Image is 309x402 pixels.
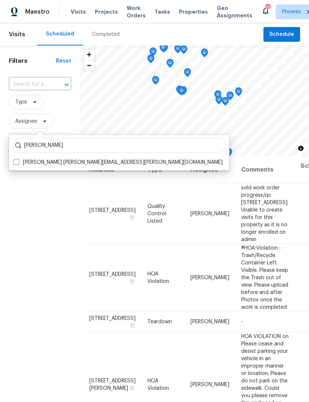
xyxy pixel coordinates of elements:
button: Zoom out [84,60,94,71]
span: [STREET_ADDRESS] [89,207,136,213]
span: Assignee [15,118,37,125]
div: Map marker [235,87,242,99]
div: Map marker [180,45,187,57]
span: Teardown [147,319,172,324]
span: Type [15,98,27,106]
span: Tasks [154,9,170,14]
span: [PERSON_NAME] [190,319,229,324]
div: Map marker [159,43,167,55]
button: Copy Address [129,322,136,329]
div: Map marker [178,87,185,98]
div: Map marker [201,48,208,60]
div: Map marker [166,59,174,70]
span: HOA Violation [147,378,169,391]
span: Toggle attribution [299,144,303,152]
button: Schedule [263,27,300,42]
span: Geo Assignments [217,4,252,19]
div: Map marker [214,90,222,102]
span: - [241,319,243,324]
div: Map marker [176,85,183,97]
span: [PERSON_NAME] [190,382,229,387]
div: Scheduled [46,30,74,38]
span: Visits [9,26,25,43]
button: Copy Address [129,214,136,220]
div: 22 [265,4,270,12]
h1: Filters [9,57,56,65]
span: [STREET_ADDRESS] [89,271,136,277]
button: Zoom in [84,49,94,60]
div: Map marker [180,86,187,98]
div: Map marker [222,97,229,108]
span: Visits [71,8,86,16]
div: Map marker [226,91,234,103]
div: Map marker [215,95,223,107]
div: Reset [56,57,71,65]
span: Schedule [269,30,294,39]
span: Work Orders [127,4,146,19]
span: Projects [95,8,118,16]
div: Completed [92,31,120,38]
span: Quality Control Listed [147,203,166,223]
input: Search for an address... [9,79,50,90]
span: [PERSON_NAME] [190,275,229,280]
span: Maestro [25,8,50,16]
div: Map marker [149,47,157,59]
button: Copy Address [129,278,136,284]
label: [PERSON_NAME] [PERSON_NAME][EMAIL_ADDRESS][PERSON_NAME][DOMAIN_NAME] [13,159,223,166]
div: Map marker [174,44,182,56]
span: Properties [179,8,208,16]
span: [STREET_ADDRESS] [89,316,136,321]
span: [STREET_ADDRESS][PERSON_NAME] [89,378,136,391]
div: Map marker [147,54,154,66]
button: Copy Address [129,384,136,391]
div: Map marker [152,76,159,87]
span: HOA Violation [147,271,169,284]
span: [PERSON_NAME] [190,211,229,216]
th: Comments [235,156,295,183]
span: sold work order progress/qc [STREET_ADDRESS]. Unable to create visits for this property as it is ... [241,185,289,242]
span: #HOA-Violation : Trash/Recycle Container Left Visible. Please keep the Trash out of view. Please ... [241,245,288,310]
button: Open [62,80,72,90]
button: Toggle attribution [296,144,305,153]
span: Phoenix [282,8,301,16]
div: Map marker [184,68,191,80]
